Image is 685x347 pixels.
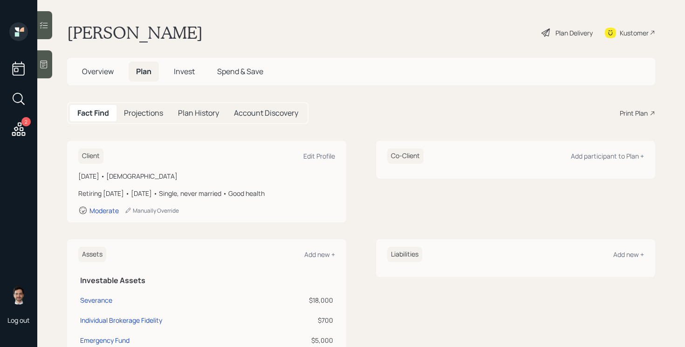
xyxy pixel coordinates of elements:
span: Invest [174,66,195,76]
span: Plan [136,66,151,76]
div: Severance [80,295,112,305]
div: Moderate [89,206,119,215]
h5: Account Discovery [234,109,298,118]
div: 2 [21,117,31,126]
div: Edit Profile [303,152,335,160]
span: Overview [82,66,114,76]
div: Plan Delivery [555,28,593,38]
h6: Assets [78,247,106,262]
div: Retiring [DATE] • [DATE] • Single, never married • Good health [78,188,335,198]
div: Add participant to Plan + [571,152,644,160]
span: Spend & Save [217,66,263,76]
h5: Plan History [178,109,219,118]
div: [DATE] • [DEMOGRAPHIC_DATA] [78,171,335,181]
h5: Projections [124,109,163,118]
h5: Fact Find [77,109,109,118]
h6: Co-Client [387,148,424,164]
div: $700 [272,315,333,325]
h6: Client [78,148,103,164]
div: Add new + [613,250,644,259]
h1: [PERSON_NAME] [67,22,203,43]
h6: Liabilities [387,247,422,262]
div: Individual Brokerage Fidelity [80,315,162,325]
h5: Investable Assets [80,276,333,285]
div: Add new + [304,250,335,259]
div: Emergency Fund [80,335,130,345]
img: jonah-coleman-headshot.png [9,286,28,305]
div: $5,000 [272,335,333,345]
div: $18,000 [272,295,333,305]
div: Kustomer [620,28,649,38]
div: Log out [7,316,30,325]
div: Print Plan [620,108,648,118]
div: Manually Override [124,207,179,215]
